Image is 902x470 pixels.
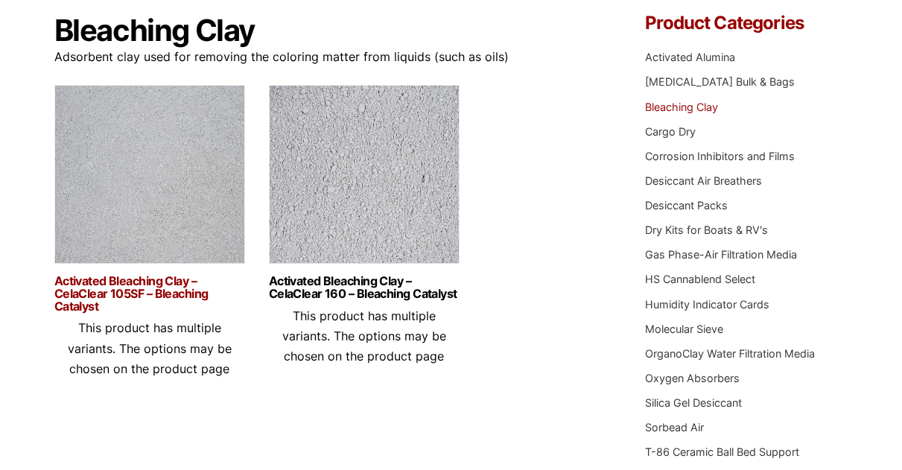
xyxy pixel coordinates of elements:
a: Activated Alumina [645,51,735,63]
a: [MEDICAL_DATA] Bulk & Bags [645,75,795,88]
a: Corrosion Inhibitors and Films [645,150,795,162]
a: Oxygen Absorbers [645,372,740,384]
a: Cargo Dry [645,125,696,138]
a: T-86 Ceramic Ball Bed Support [645,445,799,458]
a: Activated Bleaching Clay – CelaClear 105SF – Bleaching Catalyst [54,275,245,312]
a: HS Cannablend Select [645,273,755,285]
img: Bleaching Clay [269,85,460,271]
a: Humidity Indicator Cards [645,298,769,311]
a: Molecular Sieve [645,323,723,335]
a: Silica Gel Desiccant [645,396,742,409]
a: Desiccant Air Breathers [645,174,762,187]
a: Dry Kits for Boats & RV's [645,223,768,236]
p: Adsorbent clay used for removing the coloring matter from liquids (such as oils) [54,47,606,67]
span: This product has multiple variants. The options may be chosen on the product page [68,320,232,375]
a: Gas Phase-Air Filtration Media [645,248,797,261]
a: Activated Bleaching Clay – CelaClear 160 – Bleaching Catalyst [269,275,460,300]
a: OrganoClay Water Filtration Media [645,347,815,360]
h4: Product Categories [645,14,848,32]
h1: Bleaching Clay [54,14,606,47]
a: Desiccant Packs [645,199,728,212]
span: This product has multiple variants. The options may be chosen on the product page [282,308,446,363]
a: Bleaching Clay [645,101,718,113]
a: Sorbead Air [645,421,704,434]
